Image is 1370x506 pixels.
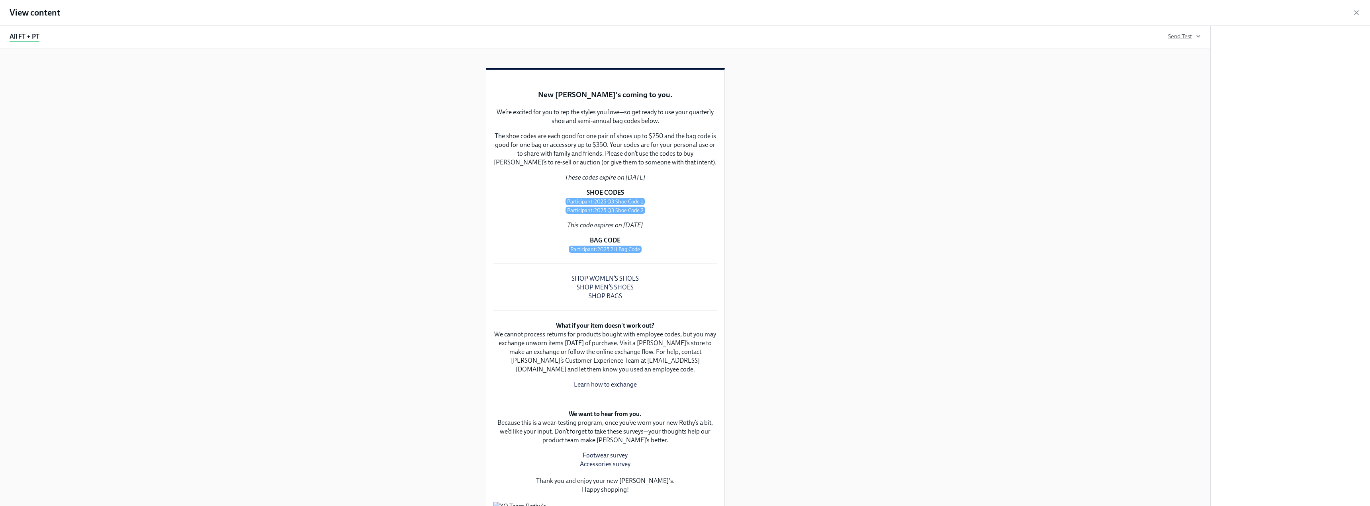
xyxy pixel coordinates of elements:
[493,89,718,101] div: New [PERSON_NAME]'s coming to you.
[493,476,718,495] div: Thank you and enjoy your new [PERSON_NAME]'s. Happy shopping!
[1168,32,1201,40] button: Send Test
[493,320,718,390] div: What if your item doesn't work out? We cannot process returns for products bought with employee c...
[10,7,60,19] h1: View content
[493,409,718,469] div: We want to hear from you. Because this is a wear-testing program, once you’ve worn your new Rothy...
[493,274,718,301] div: SHOP WOMEN’S SHOES SHOP MEN’S SHOES SHOP BAGS
[493,107,718,254] div: We’re excited for you to rep the styles you love—so get ready to use your quarterly shoe and semi...
[10,32,39,42] div: All FT + PT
